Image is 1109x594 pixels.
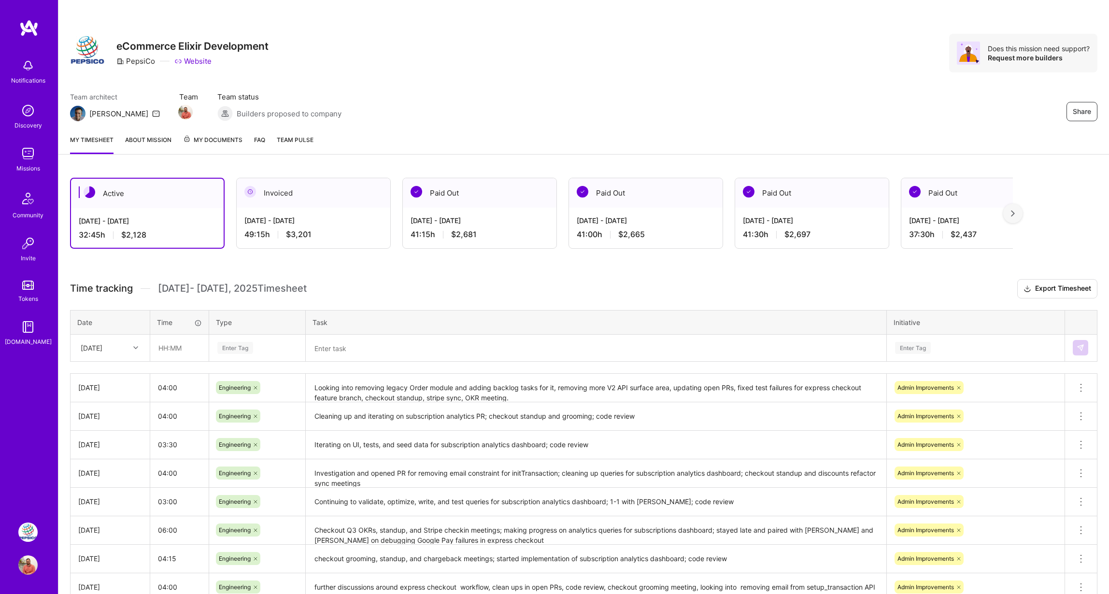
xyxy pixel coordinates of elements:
input: HH:MM [151,335,208,361]
a: Website [174,56,212,66]
th: Task [306,310,887,334]
img: Company Logo [70,34,105,69]
span: Engineering [219,498,251,505]
input: HH:MM [150,432,209,457]
div: Tokens [18,294,38,304]
th: Date [71,310,150,334]
i: icon Chevron [133,345,138,350]
span: Time tracking [70,283,133,295]
textarea: Iterating on UI, tests, and seed data for subscription analytics dashboard; code review [307,432,885,458]
div: [DATE] - [DATE] [743,215,881,226]
th: Type [209,310,306,334]
textarea: Continuing to validate, optimize, write, and test queries for subscription analytics dashboard; 1... [307,489,885,515]
img: Active [84,186,95,198]
div: 41:30 h [743,229,881,240]
img: bell [18,56,38,75]
span: Admin Improvements [897,583,954,591]
textarea: Checkout Q3 OKRs, standup, and Stripe checkin meetings; making progress on analytics queries for ... [307,517,885,544]
span: Engineering [219,469,251,477]
img: PepsiCo: eCommerce Elixir Development [18,523,38,542]
a: User Avatar [16,555,40,575]
span: Admin Improvements [897,498,954,505]
img: right [1011,210,1015,217]
span: Engineering [219,555,251,562]
input: HH:MM [150,375,209,400]
div: [DATE] - [DATE] [411,215,549,226]
img: Paid Out [743,186,754,198]
img: Invoiced [244,186,256,198]
img: logo [19,19,39,37]
span: Admin Improvements [897,526,954,534]
div: Paid Out [569,178,723,208]
div: Enter Tag [895,340,931,355]
div: Invoiced [237,178,390,208]
h3: eCommerce Elixir Development [116,40,269,52]
span: Admin Improvements [897,441,954,448]
span: Engineering [219,412,251,420]
img: Builders proposed to company [217,106,233,121]
a: Team Member Avatar [179,104,192,120]
span: Share [1073,107,1091,116]
div: [DATE] [78,468,142,478]
img: Paid Out [577,186,588,198]
img: Team Architect [70,106,85,121]
input: HH:MM [150,460,209,486]
img: tokens [22,281,34,290]
div: 37:30 h [909,229,1047,240]
div: [DATE] [78,582,142,592]
img: discovery [18,101,38,120]
span: Engineering [219,526,251,534]
span: $2,681 [451,229,477,240]
div: [PERSON_NAME] [89,109,148,119]
span: Team status [217,92,341,102]
span: Admin Improvements [897,412,954,420]
img: User Avatar [18,555,38,575]
div: Paid Out [735,178,889,208]
span: My Documents [183,135,242,145]
img: guide book [18,317,38,337]
div: 49:15 h [244,229,383,240]
span: $2,665 [618,229,645,240]
input: HH:MM [150,546,209,571]
div: 41:15 h [411,229,549,240]
div: [DATE] - [DATE] [909,215,1047,226]
span: [DATE] - [DATE] , 2025 Timesheet [158,283,307,295]
img: Paid Out [411,186,422,198]
div: [DATE] [78,411,142,421]
div: [DATE] [78,382,142,393]
img: Team Member Avatar [178,105,193,119]
a: My Documents [183,135,242,154]
span: Team architect [70,92,160,102]
div: [DATE] - [DATE] [79,216,216,226]
a: My timesheet [70,135,114,154]
input: HH:MM [150,517,209,543]
a: PepsiCo: eCommerce Elixir Development [16,523,40,542]
div: Notifications [11,75,45,85]
div: Community [13,210,43,220]
button: Share [1066,102,1097,121]
div: Request more builders [988,53,1090,62]
img: teamwork [18,144,38,163]
div: [DATE] [78,525,142,535]
div: [DATE] [81,343,102,353]
textarea: Cleaning up and iterating on subscription analytics PR; checkout standup and grooming; code review [307,403,885,430]
a: FAQ [254,135,265,154]
input: HH:MM [150,489,209,514]
img: Invite [18,234,38,253]
div: [DATE] - [DATE] [577,215,715,226]
a: About Mission [125,135,171,154]
div: [DATE] [78,439,142,450]
div: Paid Out [901,178,1055,208]
span: Engineering [219,583,251,591]
div: Invite [21,253,36,263]
i: icon Download [1024,284,1031,294]
span: Team Pulse [277,136,313,143]
div: Discovery [14,120,42,130]
span: $2,437 [951,229,977,240]
span: Engineering [219,384,251,391]
input: HH:MM [150,403,209,429]
div: [DATE] - [DATE] [244,215,383,226]
span: Team [179,92,198,102]
div: 41:00 h [577,229,715,240]
img: Submit [1077,344,1084,352]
